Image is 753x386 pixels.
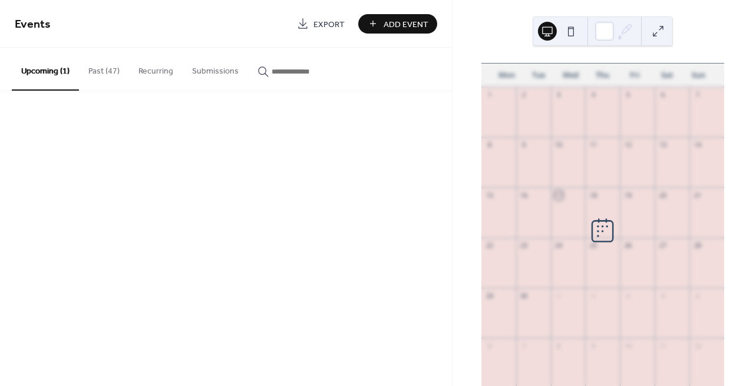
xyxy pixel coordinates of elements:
[623,141,632,149] div: 12
[485,191,494,199] div: 15
[658,341,667,350] div: 11
[485,91,494,99] div: 1
[520,91,529,99] div: 2
[589,341,597,350] div: 9
[693,141,702,149] div: 14
[288,14,354,34] a: Export
[587,64,619,87] div: Thu
[623,191,632,199] div: 19
[623,291,632,300] div: 3
[485,241,494,250] div: 22
[623,91,632,99] div: 5
[623,241,632,250] div: 26
[79,48,129,89] button: Past (47)
[520,291,529,300] div: 30
[520,141,529,149] div: 9
[313,18,345,31] span: Export
[683,64,715,87] div: Sun
[589,291,597,300] div: 2
[554,64,586,87] div: Wed
[693,91,702,99] div: 7
[619,64,650,87] div: Fri
[554,91,563,99] div: 3
[554,341,563,350] div: 8
[589,91,597,99] div: 4
[554,141,563,149] div: 10
[658,291,667,300] div: 4
[485,141,494,149] div: 8
[589,191,597,199] div: 18
[650,64,682,87] div: Sat
[658,191,667,199] div: 20
[693,191,702,199] div: 21
[485,291,494,300] div: 29
[485,341,494,350] div: 6
[15,13,51,36] span: Events
[183,48,248,89] button: Submissions
[589,241,597,250] div: 25
[554,291,563,300] div: 1
[693,341,702,350] div: 12
[589,141,597,149] div: 11
[491,64,523,87] div: Mon
[12,48,79,91] button: Upcoming (1)
[523,64,554,87] div: Tue
[554,241,563,250] div: 24
[520,341,529,350] div: 7
[693,291,702,300] div: 5
[623,341,632,350] div: 10
[658,241,667,250] div: 27
[520,191,529,199] div: 16
[384,18,428,31] span: Add Event
[658,91,667,99] div: 6
[693,241,702,250] div: 28
[520,241,529,250] div: 23
[554,191,563,199] div: 17
[358,14,437,34] button: Add Event
[658,141,667,149] div: 13
[129,48,183,89] button: Recurring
